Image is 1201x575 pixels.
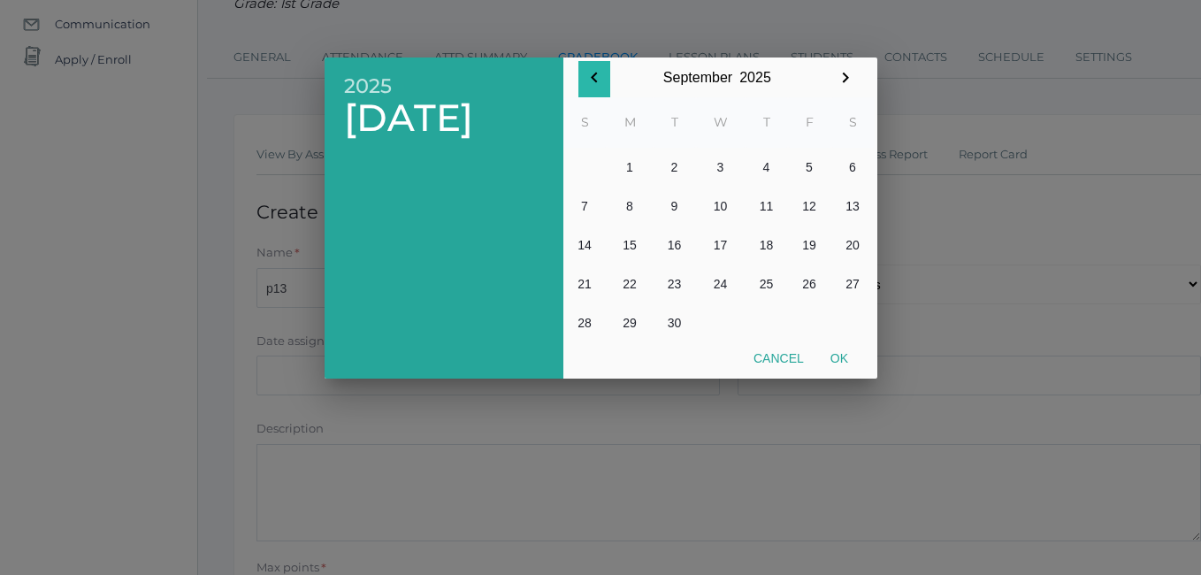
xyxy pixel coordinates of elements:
span: [DATE] [344,97,544,139]
button: 15 [607,226,654,264]
abbr: Saturday [849,114,857,130]
button: 22 [607,264,654,303]
button: 4 [746,148,788,187]
button: 8 [607,187,654,226]
abbr: Wednesday [714,114,728,130]
button: 28 [563,303,607,342]
button: 23 [654,264,696,303]
button: 19 [788,226,831,264]
button: 12 [788,187,831,226]
abbr: Tuesday [671,114,678,130]
button: Cancel [740,342,817,374]
button: 18 [746,226,788,264]
span: 2025 [344,75,544,97]
button: 25 [746,264,788,303]
button: 16 [654,226,696,264]
button: Ok [817,342,861,374]
abbr: Monday [624,114,636,130]
button: 1 [607,148,654,187]
button: 2 [654,148,696,187]
button: 14 [563,226,607,264]
button: 9 [654,187,696,226]
button: 30 [654,303,696,342]
button: 26 [788,264,831,303]
button: 6 [831,148,875,187]
button: 29 [607,303,654,342]
button: 17 [696,226,746,264]
button: 3 [696,148,746,187]
button: 13 [831,187,875,226]
button: 20 [831,226,875,264]
button: 7 [563,187,607,226]
button: 24 [696,264,746,303]
abbr: Friday [806,114,814,130]
button: 5 [788,148,831,187]
abbr: Thursday [763,114,770,130]
button: 21 [563,264,607,303]
button: 10 [696,187,746,226]
button: 27 [831,264,875,303]
button: 11 [746,187,788,226]
abbr: Sunday [581,114,589,130]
